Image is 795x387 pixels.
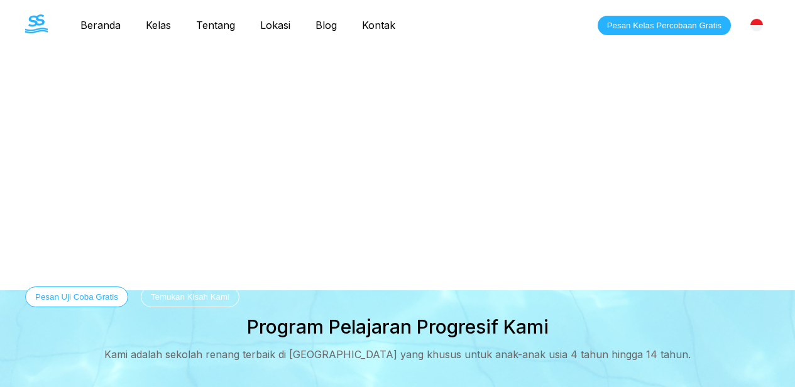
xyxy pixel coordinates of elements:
[25,176,643,185] div: Selamat Datang di Swim Starter
[247,315,549,338] h2: Program Pelajaran Progresif Kami
[25,205,643,236] h1: Les Renang di [GEOGRAPHIC_DATA]
[743,12,770,38] div: [GEOGRAPHIC_DATA]
[25,14,48,33] img: The Swim Starter Logo
[68,19,133,31] a: Beranda
[25,256,643,266] div: Bekali anak Anda dengan keterampilan renang penting untuk keselamatan seumur hidup [PERSON_NAME] ...
[141,286,239,307] button: Temukan Kisah Kami
[349,19,408,31] a: Kontak
[303,19,349,31] a: Blog
[598,16,731,35] button: Pesan Kelas Percobaan Gratis
[25,286,128,307] button: Pesan Uji Coba Gratis
[248,19,303,31] a: Lokasi
[184,19,248,31] a: Tentang
[104,348,691,361] div: Kami adalah sekolah renang terbaik di [GEOGRAPHIC_DATA] yang khusus untuk anak-anak usia 4 tahun ...
[133,19,184,31] a: Kelas
[750,19,763,31] img: Indonesia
